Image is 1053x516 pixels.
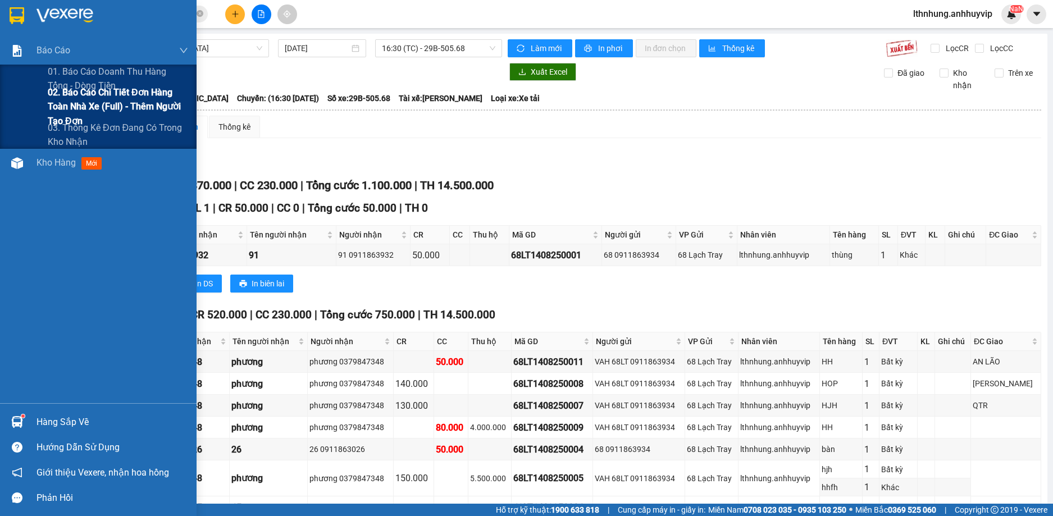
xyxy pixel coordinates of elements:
[420,179,494,192] span: TH 14.500.000
[327,92,390,104] span: Số xe: 29B-505.68
[685,460,739,496] td: 68 Lạch Tray
[864,355,877,369] div: 1
[195,277,213,290] span: In DS
[513,399,590,413] div: 68LT1408250007
[37,490,188,506] div: Phản hồi
[48,65,188,93] span: 01. Báo cáo doanh thu hàng Tổng - Dòng tiền
[306,179,412,192] span: Tổng cước 1.100.000
[879,332,918,351] th: ĐVT
[285,42,349,54] input: 14/08/2025
[822,443,861,455] div: bàn
[240,179,298,192] span: CC 230.000
[511,248,600,262] div: 68LT1408250001
[832,249,877,261] div: thùng
[231,377,306,391] div: phương
[595,472,683,485] div: VAH 68LT 0911863934
[740,377,817,390] div: lthnhung.anhhuyvip
[618,504,705,516] span: Cung cấp máy in - giấy in:
[595,421,683,433] div: VAH 68LT 0911863934
[935,332,972,351] th: Ghi chú
[174,179,231,192] span: CR 870.000
[595,443,683,455] div: 68 0911863934
[249,248,334,262] div: 91
[881,377,915,390] div: Bất kỳ
[822,501,861,513] div: KLK
[699,39,765,57] button: bar-chartThống kê
[685,395,739,417] td: 68 Lạch Tray
[21,414,25,418] sup: 1
[250,229,325,241] span: Tên người nhận
[881,443,915,455] div: Bất kỳ
[512,417,592,439] td: 68LT1408250009
[740,355,817,368] div: lthnhung.anhhuyvip
[822,463,861,476] div: hjh
[687,501,736,513] div: 68 Lạch Tray
[708,504,846,516] span: Miền Nam
[512,395,592,417] td: 68LT1408250007
[12,442,22,453] span: question-circle
[739,249,828,261] div: lthnhung.anhhuyvip
[881,248,896,262] div: 1
[881,399,915,412] div: Bất kỳ
[513,442,590,456] div: 68LT1408250004
[256,308,312,321] span: CC 230.000
[230,417,308,439] td: phương
[744,505,846,514] strong: 0708 023 035 - 0935 103 250
[300,179,303,192] span: |
[394,332,434,351] th: CR
[159,229,235,241] span: SĐT người nhận
[508,39,572,57] button: syncLàm mới
[395,471,431,485] div: 150.000
[512,373,592,395] td: 68LT1408250008
[513,377,590,391] div: 68LT1408250008
[973,377,1039,390] div: [PERSON_NAME]
[470,421,510,433] div: 4.000.000
[864,399,877,413] div: 1
[608,504,609,516] span: |
[395,500,431,514] div: 70.000
[864,377,877,391] div: 1
[436,355,466,369] div: 50.000
[898,226,926,244] th: ĐVT
[688,335,727,348] span: VP Gửi
[575,39,633,57] button: printerIn phơi
[879,226,898,244] th: SL
[309,421,391,433] div: phương 0379847348
[893,67,929,79] span: Đã giao
[81,157,102,170] span: mới
[230,460,308,496] td: phương
[197,10,203,17] span: close-circle
[218,202,268,214] span: CR 50.000
[314,308,317,321] span: |
[309,443,391,455] div: 26 0911863026
[405,202,428,214] span: TH 0
[881,501,915,513] div: Bất kỳ
[864,421,877,435] div: 1
[881,421,915,433] div: Bất kỳ
[512,439,592,460] td: 68LT1408250004
[679,229,726,241] span: VP Gửi
[450,226,470,244] th: CC
[687,399,736,412] div: 68 Lạch Tray
[309,355,391,368] div: phương 0379847348
[218,121,250,133] div: Thống kê
[822,377,861,390] div: HOP
[1009,5,1023,13] sup: NaN
[708,44,718,53] span: bar-chart
[900,249,923,261] div: Khác
[418,308,421,321] span: |
[231,500,306,514] div: 65
[864,442,877,456] div: 1
[904,7,1001,21] span: lthnhung.anhhuyvip
[598,42,624,54] span: In phơi
[513,421,590,435] div: 68LT1408250009
[252,277,284,290] span: In biên lai
[174,275,222,293] button: printerIn DS
[37,465,169,480] span: Giới thiệu Vexere, nhận hoa hồng
[230,351,308,373] td: phương
[252,4,271,24] button: file-add
[926,226,945,244] th: KL
[470,226,509,244] th: Thu hộ
[596,335,673,348] span: Người gửi
[512,351,592,373] td: 68LT1408250011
